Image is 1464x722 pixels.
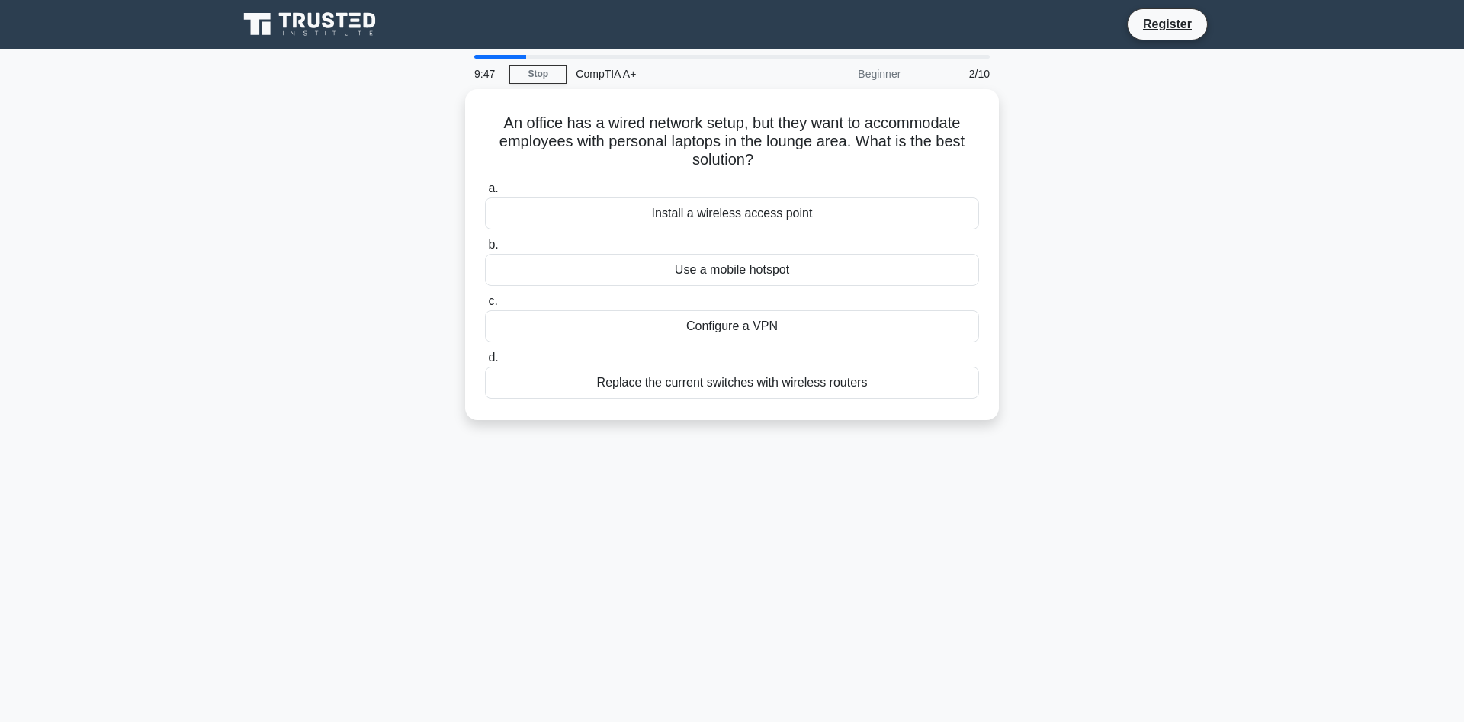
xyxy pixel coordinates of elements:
[509,65,567,84] a: Stop
[567,59,776,89] div: CompTIA A+
[488,294,497,307] span: c.
[1134,14,1201,34] a: Register
[465,59,509,89] div: 9:47
[488,351,498,364] span: d.
[488,181,498,194] span: a.
[483,114,981,170] h5: An office has a wired network setup, but they want to accommodate employees with personal laptops...
[776,59,910,89] div: Beginner
[910,59,999,89] div: 2/10
[485,367,979,399] div: Replace the current switches with wireless routers
[488,238,498,251] span: b.
[485,254,979,286] div: Use a mobile hotspot
[485,197,979,229] div: Install a wireless access point
[485,310,979,342] div: Configure a VPN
